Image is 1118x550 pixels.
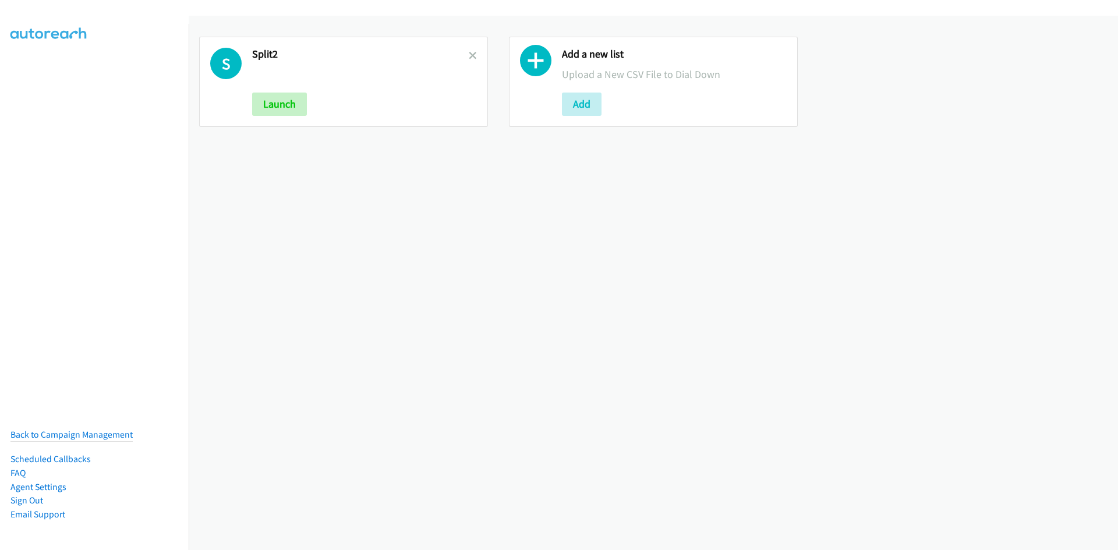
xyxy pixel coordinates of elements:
a: Sign Out [10,495,43,506]
a: FAQ [10,467,26,478]
a: Email Support [10,509,65,520]
a: Scheduled Callbacks [10,453,91,464]
button: Launch [252,93,307,116]
a: Agent Settings [10,481,66,492]
h1: S [210,48,242,79]
h2: Split2 [252,48,469,61]
h2: Add a new list [562,48,787,61]
p: Upload a New CSV File to Dial Down [562,66,787,82]
button: Add [562,93,602,116]
a: Back to Campaign Management [10,429,133,440]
